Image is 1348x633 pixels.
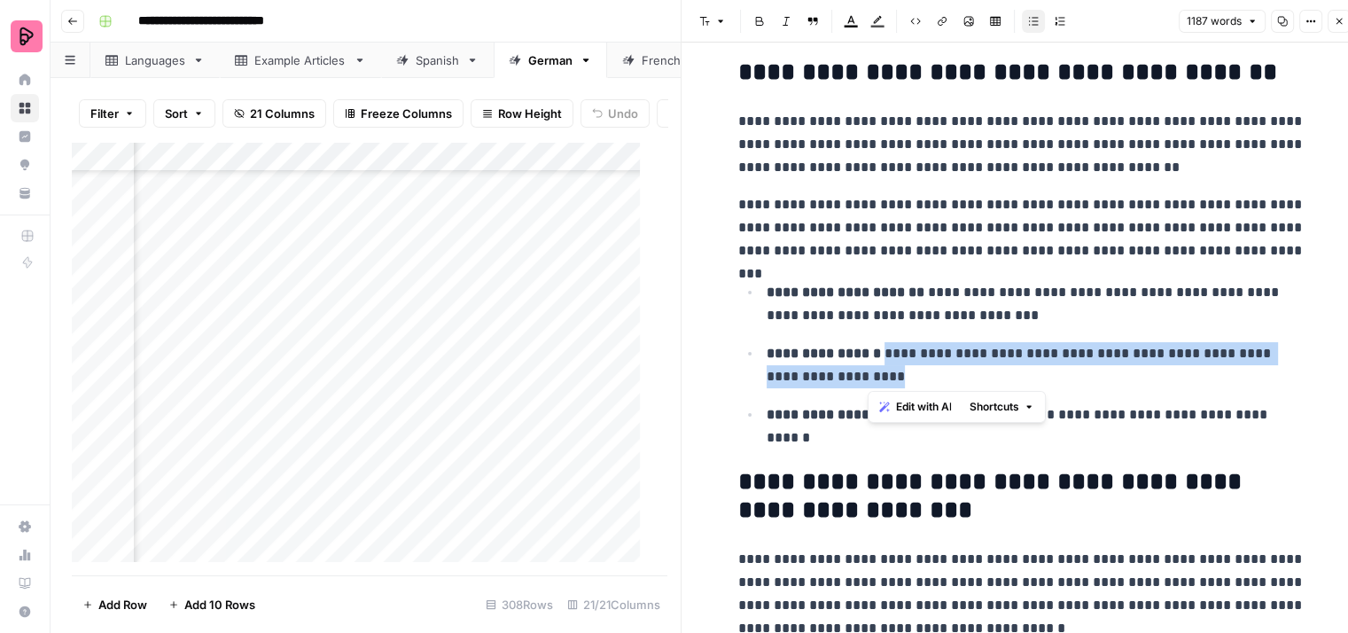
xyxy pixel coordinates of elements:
button: Filter [79,99,146,128]
button: Sort [153,99,215,128]
span: 1187 words [1187,13,1242,29]
a: Example Articles [220,43,381,78]
span: Undo [608,105,638,122]
button: Help + Support [11,598,39,626]
a: Learning Hub [11,569,39,598]
button: Add Row [72,590,158,619]
div: Spanish [416,51,459,69]
span: 21 Columns [250,105,315,122]
button: Freeze Columns [333,99,464,128]
span: Add 10 Rows [184,596,255,613]
span: Filter [90,105,119,122]
div: 21/21 Columns [560,590,667,619]
span: Sort [165,105,188,122]
a: French [607,43,716,78]
a: Spanish [381,43,494,78]
button: Workspace: Preply [11,14,39,59]
a: Insights [11,122,39,151]
span: Row Height [498,105,562,122]
button: Undo [580,99,650,128]
a: Your Data [11,179,39,207]
a: Settings [11,512,39,541]
a: Usage [11,541,39,569]
button: Shortcuts [962,395,1041,418]
span: Edit with AI [895,399,951,415]
img: Preply Logo [11,20,43,52]
button: Row Height [471,99,573,128]
div: Example Articles [254,51,347,69]
button: Add 10 Rows [158,590,266,619]
button: 1187 words [1179,10,1266,33]
a: Languages [90,43,220,78]
div: German [528,51,573,69]
span: Freeze Columns [361,105,452,122]
a: Browse [11,94,39,122]
div: Languages [125,51,185,69]
button: 21 Columns [222,99,326,128]
a: German [494,43,607,78]
button: Edit with AI [872,395,958,418]
div: 308 Rows [479,590,560,619]
span: Add Row [98,596,147,613]
div: French [642,51,682,69]
span: Shortcuts [969,399,1018,415]
a: Home [11,66,39,94]
a: Opportunities [11,151,39,179]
